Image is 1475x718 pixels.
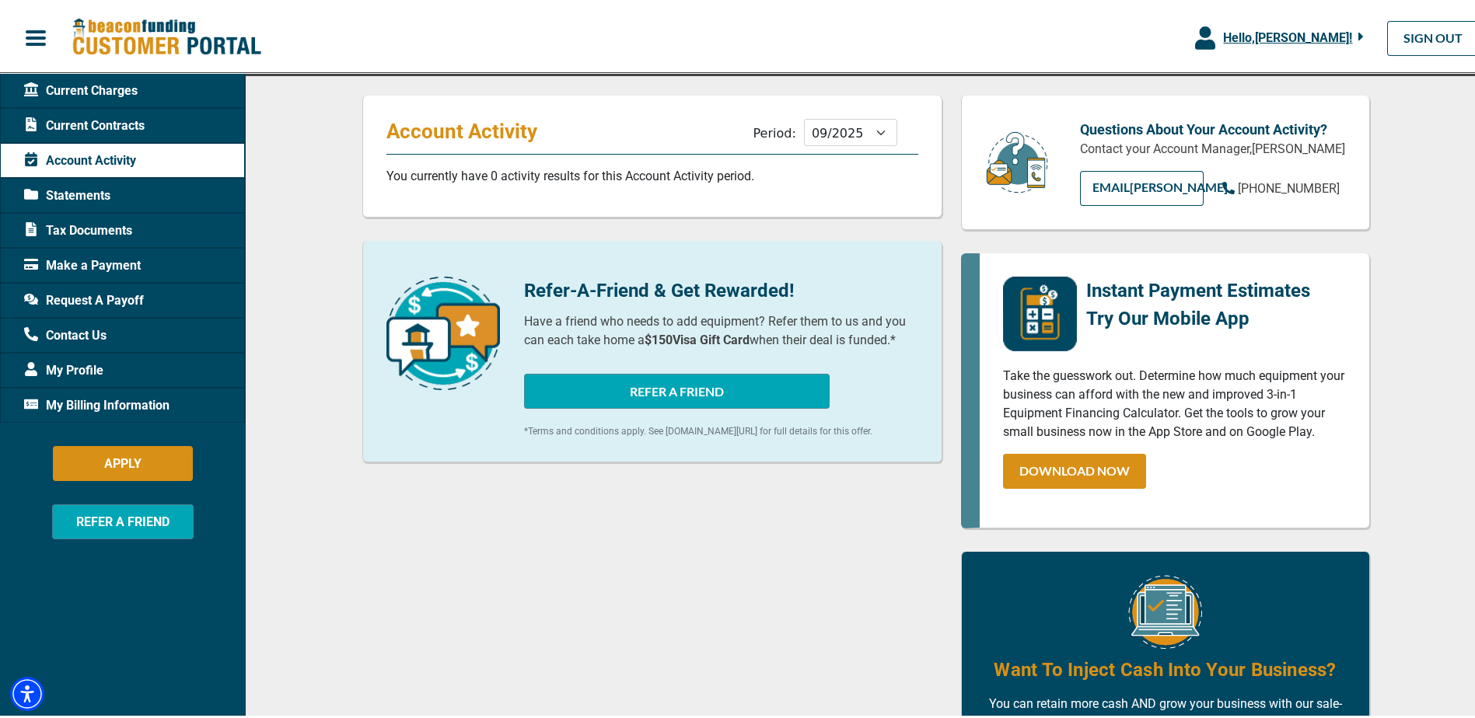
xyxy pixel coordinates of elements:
[386,274,500,387] img: refer-a-friend-icon.png
[24,113,145,132] span: Current Contracts
[24,253,141,272] span: Make a Payment
[524,371,830,406] button: REFER A FRIEND
[386,164,918,183] p: You currently have 0 activity results for this Account Activity period.
[524,274,918,301] p: Refer-A-Friend & Get Rewarded!
[1222,176,1340,195] a: [PHONE_NUMBER]
[1080,168,1204,203] a: EMAIL[PERSON_NAME]
[1003,274,1077,348] img: mobile-app-logo.png
[10,674,44,708] div: Accessibility Menu
[53,443,193,478] button: APPLY
[386,116,551,141] p: Account Activity
[1223,27,1352,42] span: Hello, [PERSON_NAME] !
[524,309,918,347] p: Have a friend who needs to add equipment? Refer them to us and you can each take home a when thei...
[1080,116,1346,137] p: Questions About Your Account Activity?
[1238,178,1340,193] span: [PHONE_NUMBER]
[24,183,110,202] span: Statements
[24,218,132,237] span: Tax Documents
[24,78,138,97] span: Current Charges
[753,123,796,138] label: Period:
[994,654,1336,680] h4: Want To Inject Cash Into Your Business?
[1086,301,1310,329] p: Try Our Mobile App
[1080,137,1346,155] p: Contact your Account Manager, [PERSON_NAME]
[24,323,107,342] span: Contact Us
[24,393,170,412] span: My Billing Information
[1128,572,1202,646] img: Equipment Financing Online Image
[982,127,1052,192] img: customer-service.png
[645,329,750,344] b: $150 Visa Gift Card
[24,358,103,377] span: My Profile
[1003,451,1146,486] a: DOWNLOAD NOW
[24,148,136,167] span: Account Activity
[24,288,144,307] span: Request A Payoff
[52,501,194,536] button: REFER A FRIEND
[1003,364,1346,438] p: Take the guesswork out. Determine how much equipment your business can afford with the new and im...
[72,15,261,54] img: Beacon Funding Customer Portal Logo
[1086,274,1310,301] p: Instant Payment Estimates
[524,421,918,435] p: *Terms and conditions apply. See [DOMAIN_NAME][URL] for full details for this offer.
